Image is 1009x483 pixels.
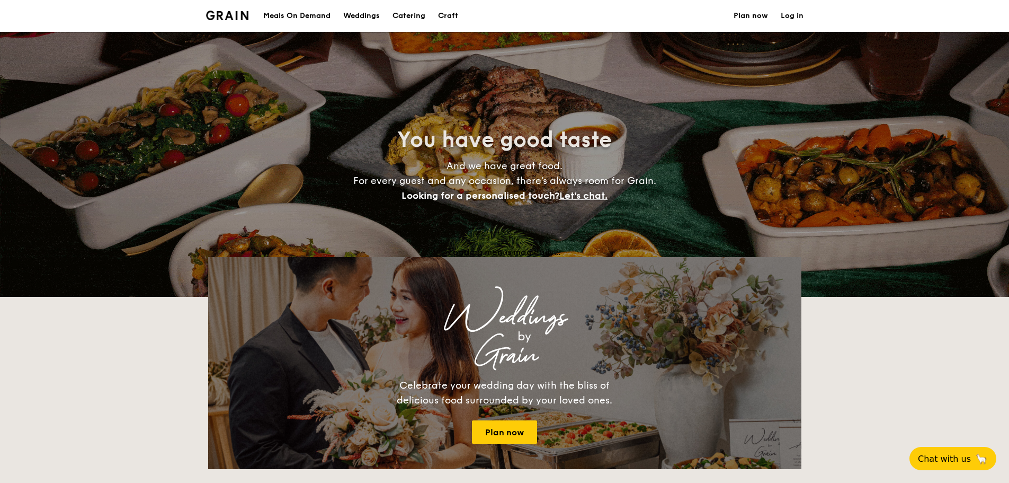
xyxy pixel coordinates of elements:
div: Celebrate your wedding day with the bliss of delicious food surrounded by your loved ones. [386,378,624,408]
span: Chat with us [918,454,971,464]
img: Grain [206,11,249,20]
span: 🦙 [975,453,988,465]
div: Loading menus magically... [208,247,801,257]
a: Logotype [206,11,249,20]
div: Weddings [301,308,708,327]
span: Let's chat. [559,190,608,201]
button: Chat with us🦙 [909,447,996,470]
div: by [341,327,708,346]
div: Grain [301,346,708,365]
a: Plan now [472,420,537,444]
